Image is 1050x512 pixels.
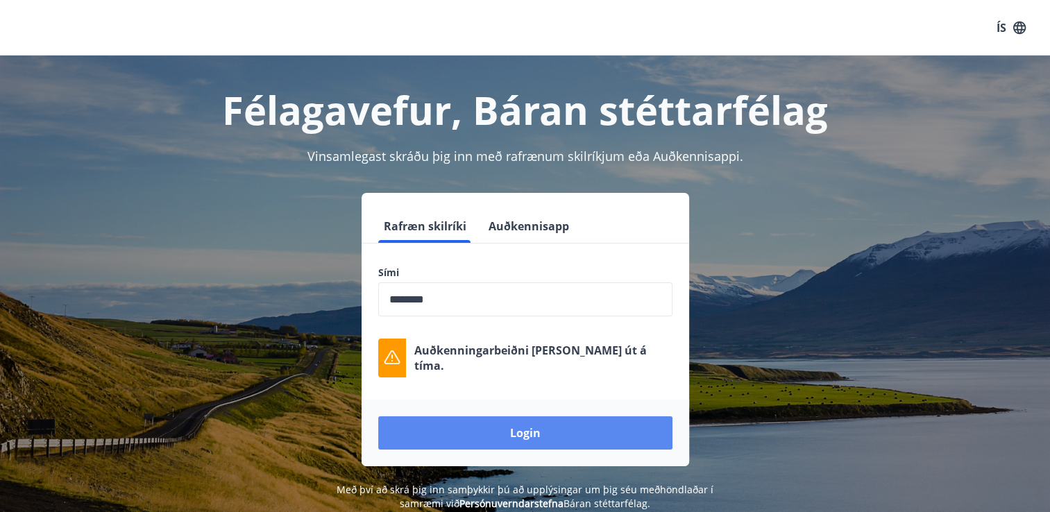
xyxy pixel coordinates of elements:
button: Rafræn skilríki [378,210,472,243]
label: Sími [378,266,672,280]
span: Vinsamlegast skráðu þig inn með rafrænum skilríkjum eða Auðkennisappi. [307,148,743,164]
button: ÍS [989,15,1033,40]
button: Login [378,416,672,450]
h1: Félagavefur, Báran stéttarfélag [42,83,1008,136]
p: Auðkenningarbeiðni [PERSON_NAME] út á tíma. [414,343,672,373]
span: Með því að skrá þig inn samþykkir þú að upplýsingar um þig séu meðhöndlaðar í samræmi við Báran s... [337,483,713,510]
button: Auðkennisapp [483,210,575,243]
a: Persónuverndarstefna [459,497,564,510]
